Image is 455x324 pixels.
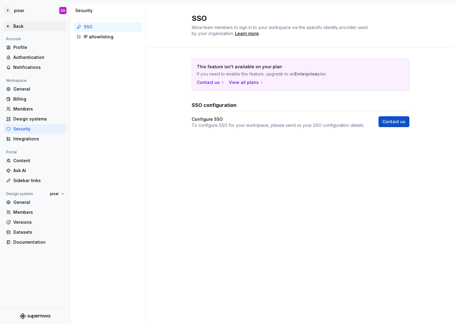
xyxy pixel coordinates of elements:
[13,136,64,142] div: Integrations
[13,23,64,29] div: Back
[4,94,67,104] a: Billing
[20,313,50,319] svg: Supernova Logo
[4,63,67,72] a: Notifications
[4,35,23,43] div: Account
[234,31,260,36] span: .
[4,197,67,207] a: General
[13,168,64,174] div: Ask AI
[13,219,64,225] div: Versions
[13,229,64,235] div: Datasets
[13,209,64,215] div: Members
[379,116,409,127] a: Contact us
[4,114,67,124] a: Design systems
[74,32,142,42] a: IP allowlisting
[13,106,64,112] div: Members
[294,71,317,76] strong: Enterprise
[4,84,67,94] a: General
[4,207,67,217] a: Members
[13,116,64,122] div: Design systems
[192,25,369,36] span: Allow team members to sign in to your workspace via the specific identity provider used by your o...
[192,116,223,122] h4: Configure SSO
[13,158,64,164] div: Content
[229,79,264,85] button: View all plans
[13,86,64,92] div: General
[4,124,67,134] a: Security
[61,8,65,13] div: SO
[4,43,67,52] a: Profile
[13,199,64,205] div: General
[50,191,59,196] span: pixar
[4,176,67,185] a: Sidebar links
[13,96,64,102] div: Billing
[192,122,364,128] p: To configure SSO for your workspace, please send us your SSO configuration details.
[197,71,362,77] p: If you need to enable this feature, upgrade to an plan.
[1,4,69,17] button: PpixarSO
[13,64,64,70] div: Notifications
[235,30,259,37] a: Learn more
[13,54,64,60] div: Authentication
[74,22,142,32] a: SSO
[192,14,402,23] h2: SSO
[84,34,140,40] div: IP allowlisting
[4,237,67,247] a: Documentation
[4,149,19,156] div: Portal
[4,217,67,227] a: Versions
[13,126,64,132] div: Security
[4,21,67,31] a: Back
[197,64,362,70] p: This feature isn't available on your plan
[84,24,140,30] div: SSO
[14,8,24,14] div: pixar
[4,77,29,84] div: Workspace
[4,104,67,114] a: Members
[4,134,67,144] a: Integrations
[192,101,236,109] h3: SSO configuration
[13,239,64,245] div: Documentation
[4,7,11,14] div: P
[4,53,67,62] a: Authentication
[4,166,67,175] a: Ask AI
[4,190,35,197] div: Design system
[4,227,67,237] a: Datasets
[197,79,225,85] a: Contact us
[4,156,67,165] a: Content
[75,8,143,14] div: Security
[13,178,64,184] div: Sidebar links
[382,119,405,125] span: Contact us
[13,44,64,50] div: Profile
